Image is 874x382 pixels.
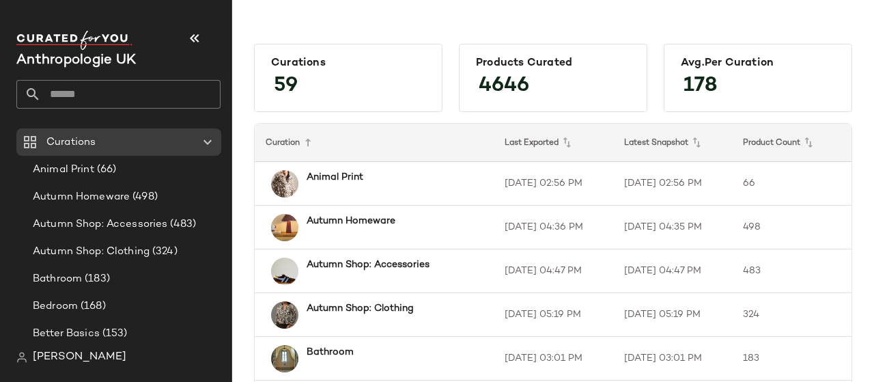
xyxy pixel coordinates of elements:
span: [PERSON_NAME] [33,349,126,366]
div: Avg.per Curation [681,57,835,70]
div: Curations [271,57,425,70]
b: Autumn Homeware [307,214,395,228]
img: 4522631670013_050_e [271,214,298,241]
span: Bedroom [33,299,78,314]
b: Bathroom [307,345,354,359]
span: Autumn Shop: Accessories [33,217,167,232]
td: 498 [732,206,851,249]
td: [DATE] 04:47 PM [494,249,613,293]
td: [DATE] 04:36 PM [494,206,613,249]
b: Autumn Shop: Accessories [307,258,429,272]
td: [DATE] 04:47 PM [613,249,733,293]
span: (168) [78,299,106,314]
span: (498) [130,189,158,205]
span: 59 [260,62,311,111]
span: Bathroom [33,271,82,287]
div: Products Curated [476,57,630,70]
span: (153) [100,326,128,342]
span: Animal Print [33,162,94,178]
img: cfy_white_logo.C9jOOHJF.svg [16,31,132,50]
span: Curations [46,135,96,150]
img: 4317582670104_021_e [271,258,298,285]
img: 104486329_532_a [271,345,298,372]
td: [DATE] 02:56 PM [494,162,613,206]
td: 66 [732,162,851,206]
td: [DATE] 03:01 PM [494,337,613,381]
td: 183 [732,337,851,381]
th: Curation [255,124,494,162]
b: Autumn Shop: Clothing [307,301,414,316]
span: Current Company Name [16,53,136,68]
span: (483) [167,217,196,232]
span: Autumn Shop: Clothing [33,244,150,260]
b: Animal Print [307,170,363,185]
span: 178 [670,62,731,111]
span: (66) [94,162,117,178]
span: Autumn Homeware [33,189,130,205]
img: 4133977480003_000_e5 [271,170,298,197]
span: (183) [82,271,110,287]
th: Latest Snapshot [613,124,733,162]
span: (324) [150,244,178,260]
th: Product Count [732,124,851,162]
td: [DATE] 04:35 PM [613,206,733,249]
td: [DATE] 02:56 PM [613,162,733,206]
span: Better Basics [33,326,100,342]
td: 483 [732,249,851,293]
img: 4110916210387_520_b [271,301,298,329]
td: [DATE] 05:19 PM [613,293,733,337]
th: Last Exported [494,124,613,162]
img: svg%3e [16,352,27,363]
span: 4646 [465,62,543,111]
td: [DATE] 03:01 PM [613,337,733,381]
td: [DATE] 05:19 PM [494,293,613,337]
td: 324 [732,293,851,337]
